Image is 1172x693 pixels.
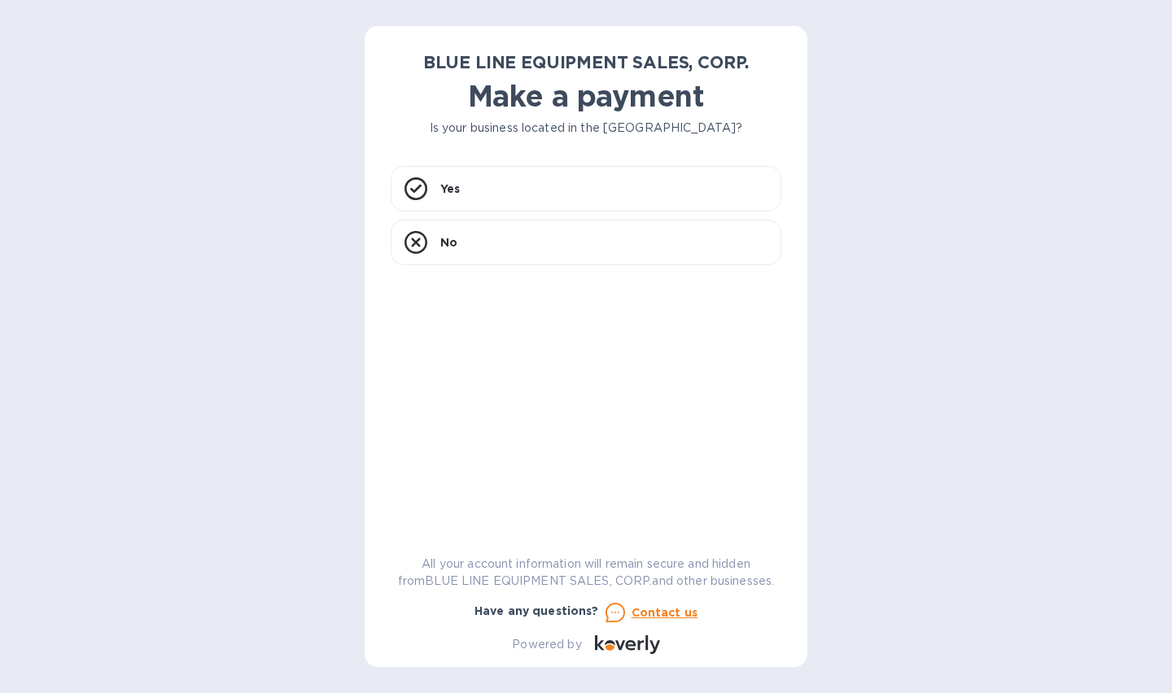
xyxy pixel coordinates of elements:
u: Contact us [632,606,698,619]
p: No [440,234,457,251]
p: Is your business located in the [GEOGRAPHIC_DATA]? [391,120,781,137]
h1: Make a payment [391,79,781,113]
p: All your account information will remain secure and hidden from BLUE LINE EQUIPMENT SALES, CORP. ... [391,556,781,590]
p: Powered by [512,636,581,653]
p: Yes [440,181,460,197]
b: BLUE LINE EQUIPMENT SALES, CORP. [423,52,749,72]
b: Have any questions? [474,604,599,617]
